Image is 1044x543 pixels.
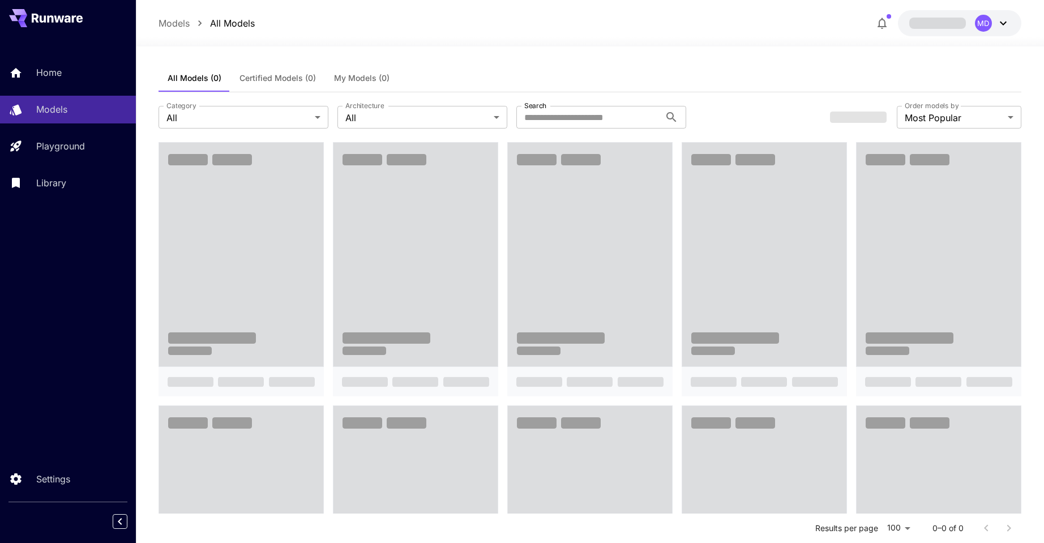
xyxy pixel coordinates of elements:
[898,10,1021,36] button: MD
[159,16,255,30] nav: breadcrumb
[166,101,196,110] label: Category
[932,523,964,534] p: 0–0 of 0
[36,66,62,79] p: Home
[345,101,384,110] label: Architecture
[815,523,878,534] p: Results per page
[210,16,255,30] a: All Models
[36,102,67,116] p: Models
[239,73,316,83] span: Certified Models (0)
[334,73,390,83] span: My Models (0)
[36,139,85,153] p: Playground
[159,16,190,30] a: Models
[524,101,546,110] label: Search
[975,15,992,32] div: MD
[166,111,310,125] span: All
[905,111,1003,125] span: Most Popular
[905,101,959,110] label: Order models by
[113,514,127,529] button: Collapse sidebar
[168,73,221,83] span: All Models (0)
[36,472,70,486] p: Settings
[36,176,66,190] p: Library
[121,511,136,532] div: Collapse sidebar
[883,520,914,536] div: 100
[345,111,489,125] span: All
